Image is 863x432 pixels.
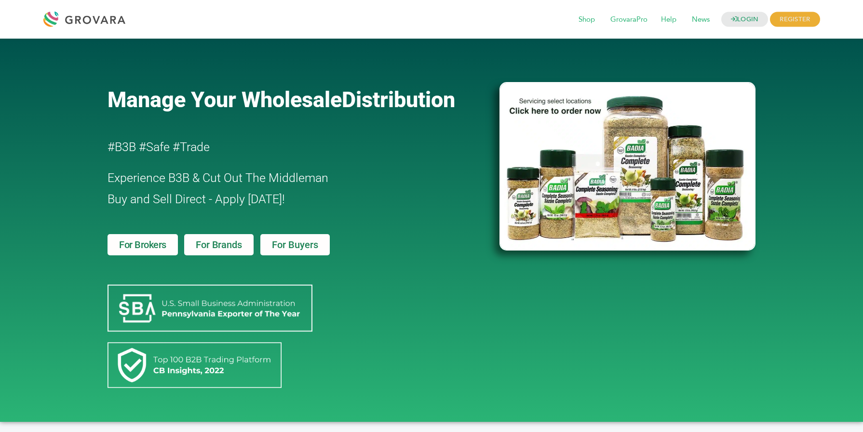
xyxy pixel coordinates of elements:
span: Shop [572,11,602,29]
a: For Brands [184,234,253,255]
span: GrovaraPro [604,11,654,29]
span: Buy and Sell Direct - Apply [DATE]! [108,192,285,206]
span: For Buyers [272,240,318,250]
a: News [685,14,716,25]
a: LOGIN [721,12,769,27]
span: Manage Your Wholesale [108,87,342,112]
span: Distribution [342,87,455,112]
span: News [685,11,716,29]
span: REGISTER [770,12,820,27]
span: Experience B3B & Cut Out The Middleman [108,171,328,185]
a: Help [654,14,683,25]
span: For Brands [196,240,242,250]
span: For Brokers [119,240,166,250]
span: Help [654,11,683,29]
a: Shop [572,14,602,25]
a: Manage Your WholesaleDistribution [108,87,484,112]
h2: #B3B #Safe #Trade [108,137,444,158]
a: For Buyers [260,234,330,255]
a: GrovaraPro [604,14,654,25]
a: For Brokers [108,234,178,255]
